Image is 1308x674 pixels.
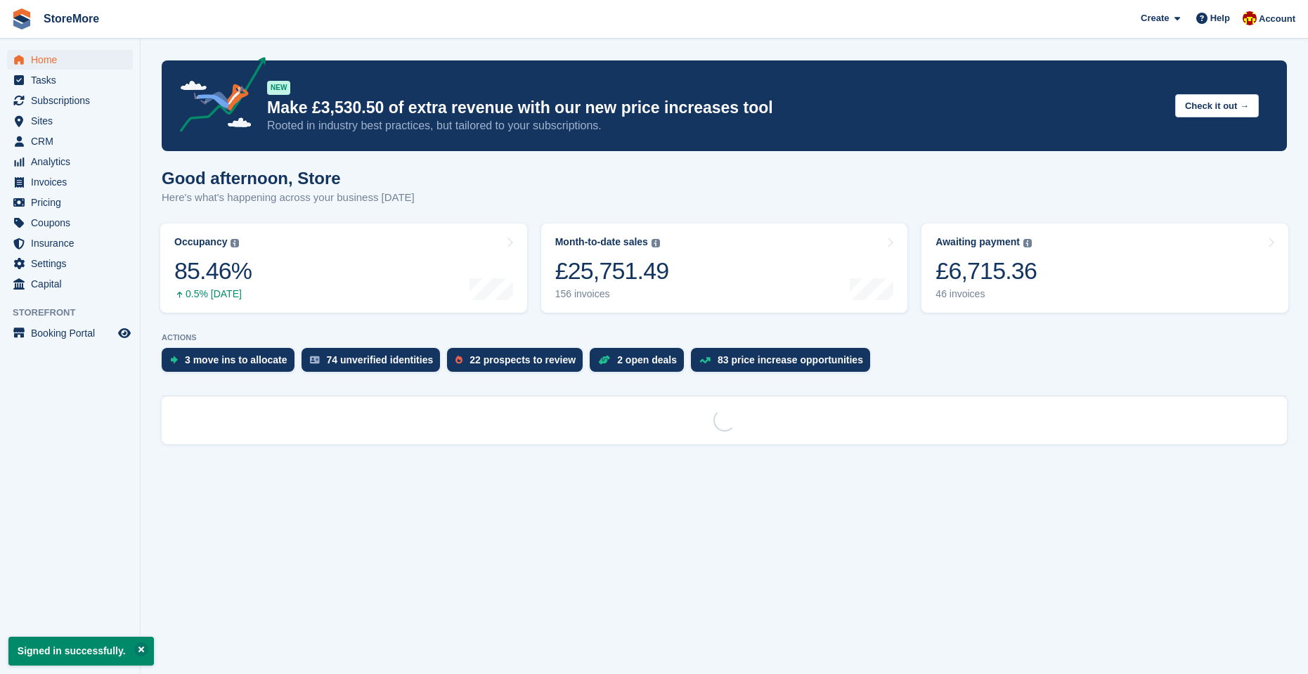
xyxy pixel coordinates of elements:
span: Capital [31,274,115,294]
a: 22 prospects to review [447,348,590,379]
p: Signed in successfully. [8,637,154,666]
a: menu [7,91,133,110]
a: menu [7,131,133,151]
div: Awaiting payment [935,236,1020,248]
div: 74 unverified identities [327,354,434,365]
div: Month-to-date sales [555,236,648,248]
div: 2 open deals [617,354,677,365]
div: 83 price increase opportunities [718,354,863,365]
div: £25,751.49 [555,257,669,285]
a: menu [7,111,133,131]
a: menu [7,213,133,233]
span: Booking Portal [31,323,115,343]
img: price_increase_opportunities-93ffe204e8149a01c8c9dc8f82e8f89637d9d84a8eef4429ea346261dce0b2c0.svg [699,357,711,363]
button: Check it out → [1175,94,1259,117]
img: move_ins_to_allocate_icon-fdf77a2bb77ea45bf5b3d319d69a93e2d87916cf1d5bf7949dd705db3b84f3ca.svg [170,356,178,364]
div: 0.5% [DATE] [174,288,252,300]
span: Invoices [31,172,115,192]
img: icon-info-grey-7440780725fd019a000dd9b08b2336e03edf1995a4989e88bcd33f0948082b44.svg [231,239,239,247]
a: 74 unverified identities [302,348,448,379]
span: Account [1259,12,1295,26]
a: Month-to-date sales £25,751.49 156 invoices [541,223,908,313]
a: 2 open deals [590,348,691,379]
a: menu [7,70,133,90]
div: 156 invoices [555,288,669,300]
img: prospect-51fa495bee0391a8d652442698ab0144808aea92771e9ea1ae160a38d050c398.svg [455,356,462,364]
div: NEW [267,81,290,95]
a: menu [7,254,133,273]
p: Here's what's happening across your business [DATE] [162,190,415,206]
span: Storefront [13,306,140,320]
div: 22 prospects to review [470,354,576,365]
a: menu [7,323,133,343]
div: £6,715.36 [935,257,1037,285]
a: menu [7,233,133,253]
span: Analytics [31,152,115,171]
span: Subscriptions [31,91,115,110]
img: verify_identity-adf6edd0f0f0b5bbfe63781bf79b02c33cf7c696d77639b501bdc392416b5a36.svg [310,356,320,364]
a: menu [7,152,133,171]
img: deal-1b604bf984904fb50ccaf53a9ad4b4a5d6e5aea283cecdc64d6e3604feb123c2.svg [598,355,610,365]
a: menu [7,193,133,212]
div: 46 invoices [935,288,1037,300]
span: Settings [31,254,115,273]
span: Sites [31,111,115,131]
img: icon-info-grey-7440780725fd019a000dd9b08b2336e03edf1995a4989e88bcd33f0948082b44.svg [652,239,660,247]
a: StoreMore [38,7,105,30]
span: Help [1210,11,1230,25]
span: CRM [31,131,115,151]
a: Preview store [116,325,133,342]
a: 83 price increase opportunities [691,348,877,379]
a: menu [7,172,133,192]
img: Store More Team [1243,11,1257,25]
p: ACTIONS [162,333,1287,342]
span: Pricing [31,193,115,212]
span: Create [1141,11,1169,25]
img: price-adjustments-announcement-icon-8257ccfd72463d97f412b2fc003d46551f7dbcb40ab6d574587a9cd5c0d94... [168,57,266,137]
span: Tasks [31,70,115,90]
div: Occupancy [174,236,227,248]
span: Home [31,50,115,70]
p: Make £3,530.50 of extra revenue with our new price increases tool [267,98,1164,118]
img: stora-icon-8386f47178a22dfd0bd8f6a31ec36ba5ce8667c1dd55bd0f319d3a0aa187defe.svg [11,8,32,30]
a: menu [7,50,133,70]
img: icon-info-grey-7440780725fd019a000dd9b08b2336e03edf1995a4989e88bcd33f0948082b44.svg [1023,239,1032,247]
a: Occupancy 85.46% 0.5% [DATE] [160,223,527,313]
h1: Good afternoon, Store [162,169,415,188]
div: 85.46% [174,257,252,285]
a: 3 move ins to allocate [162,348,302,379]
a: menu [7,274,133,294]
div: 3 move ins to allocate [185,354,287,365]
p: Rooted in industry best practices, but tailored to your subscriptions. [267,118,1164,134]
a: Awaiting payment £6,715.36 46 invoices [921,223,1288,313]
span: Insurance [31,233,115,253]
span: Coupons [31,213,115,233]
